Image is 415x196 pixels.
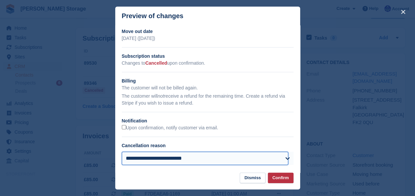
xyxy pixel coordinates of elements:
button: Dismiss [240,173,265,183]
h2: Billing [122,78,294,84]
span: Cancelled [145,60,167,66]
label: Upon confirmation, notify customer via email. [122,125,218,131]
button: close [398,7,408,17]
h2: Move out date [122,28,294,35]
p: [DATE] ([DATE]) [122,35,294,42]
p: The customer will receive a refund for the remaining time. Create a refund via Stripe if you wish... [122,93,294,107]
input: Upon confirmation, notify customer via email. [122,125,126,129]
button: Confirm [268,173,294,183]
h2: Notification [122,117,294,124]
em: not [157,93,164,99]
label: Cancellation reason [122,143,166,148]
h2: Subscription status [122,53,294,60]
p: Changes to upon confirmation. [122,60,294,67]
p: The customer will not be billed again. [122,84,294,91]
p: Preview of changes [122,12,184,20]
